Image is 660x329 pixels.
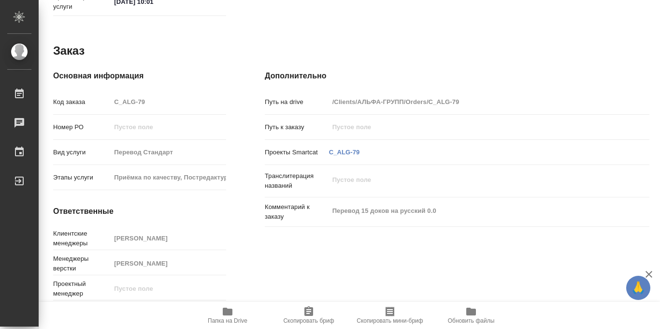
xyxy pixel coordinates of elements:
[329,203,617,219] textarea: Перевод 15 доков на русский 0.0
[53,206,226,217] h4: Ответственные
[53,43,85,59] h2: Заказ
[448,317,495,324] span: Обновить файлы
[53,122,111,132] p: Номер РО
[329,95,617,109] input: Пустое поле
[208,317,247,324] span: Папка на Drive
[53,279,111,299] p: Проектный менеджер
[53,173,111,182] p: Этапы услуги
[111,256,226,270] input: Пустое поле
[53,254,111,273] p: Менеджеры верстки
[265,122,329,132] p: Путь к заказу
[53,97,111,107] p: Код заказа
[265,70,649,82] h4: Дополнительно
[329,149,360,156] a: C_ALG-79
[265,148,329,157] p: Проекты Smartcat
[283,317,334,324] span: Скопировать бриф
[329,120,617,134] input: Пустое поле
[111,282,226,296] input: Пустое поле
[349,302,430,329] button: Скопировать мини-бриф
[53,70,226,82] h4: Основная информация
[187,302,268,329] button: Папка на Drive
[111,231,226,245] input: Пустое поле
[265,202,329,222] p: Комментарий к заказу
[630,278,646,298] span: 🙏
[111,145,226,159] input: Пустое поле
[265,97,329,107] p: Путь на drive
[111,170,226,184] input: Пустое поле
[111,120,226,134] input: Пустое поле
[111,95,226,109] input: Пустое поле
[265,171,329,191] p: Транслитерация названий
[53,148,111,157] p: Вид услуги
[53,229,111,248] p: Клиентские менеджеры
[268,302,349,329] button: Скопировать бриф
[626,276,650,300] button: 🙏
[430,302,512,329] button: Обновить файлы
[357,317,423,324] span: Скопировать мини-бриф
